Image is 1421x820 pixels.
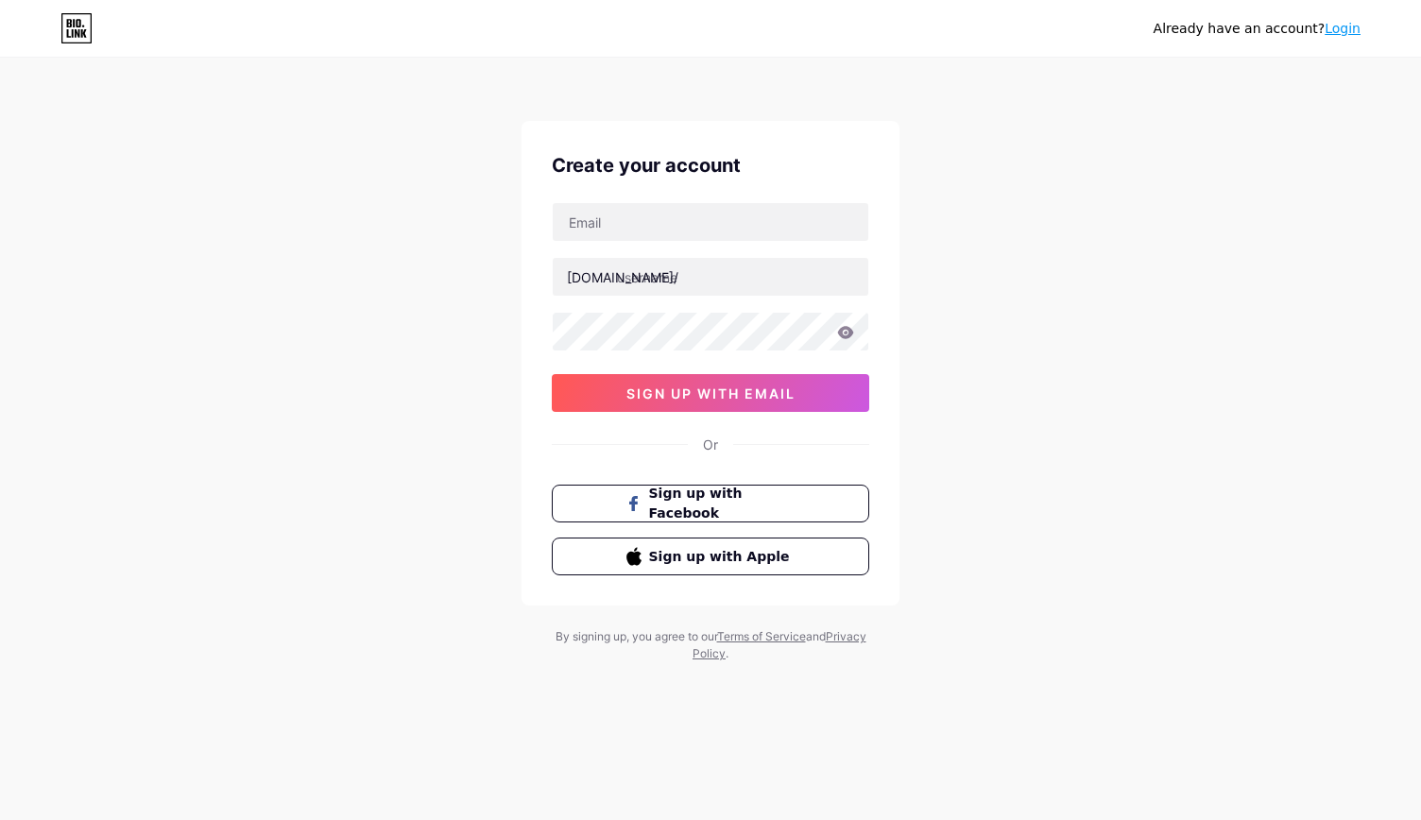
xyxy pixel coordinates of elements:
[717,629,806,643] a: Terms of Service
[649,547,796,567] span: Sign up with Apple
[553,203,868,241] input: Email
[567,267,678,287] div: [DOMAIN_NAME]/
[553,258,868,296] input: username
[552,151,869,179] div: Create your account
[626,385,796,401] span: sign up with email
[552,485,869,522] button: Sign up with Facebook
[649,484,796,523] span: Sign up with Facebook
[552,374,869,412] button: sign up with email
[703,435,718,454] div: Or
[1154,19,1361,39] div: Already have an account?
[550,628,871,662] div: By signing up, you agree to our and .
[552,538,869,575] button: Sign up with Apple
[1325,21,1361,36] a: Login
